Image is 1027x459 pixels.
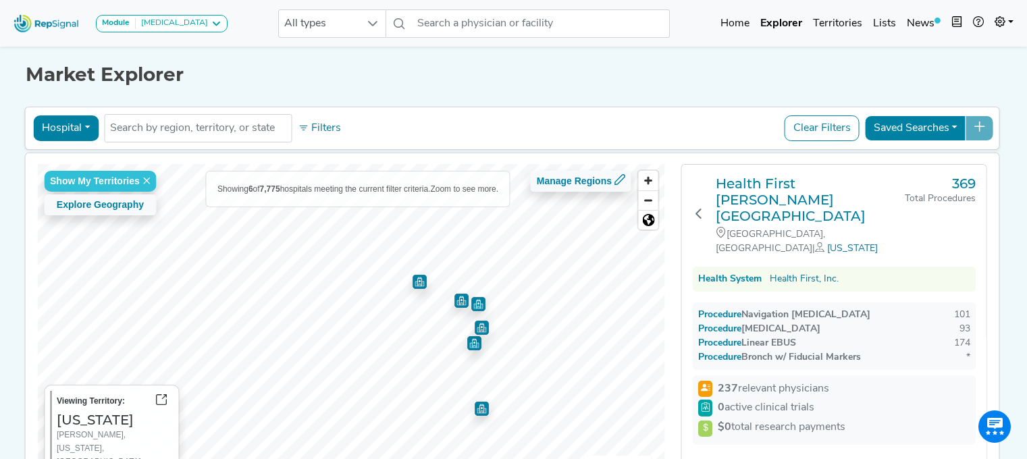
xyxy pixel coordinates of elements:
[954,336,970,350] div: 174
[467,336,481,350] div: Map marker
[260,184,280,194] b: 7,775
[868,10,901,37] a: Lists
[698,272,762,286] div: Health System
[865,115,966,141] button: Saved Searches
[248,184,253,194] b: 6
[57,394,125,408] label: Viewing Territory:
[718,422,845,433] span: total research payments
[718,400,814,416] span: active clinical trials
[718,402,725,413] strong: 0
[136,18,208,29] div: [MEDICAL_DATA]
[430,184,498,194] span: Zoom to see more.
[279,10,360,37] span: All types
[905,192,976,206] div: Total Procedures
[26,63,1001,86] h1: Market Explorer
[698,336,796,350] div: Linear EBUS
[639,171,658,190] button: Zoom in
[471,315,492,335] div: Map marker
[959,322,970,336] div: 93
[808,10,868,37] a: Territories
[110,120,286,136] input: Search by region, territory, or state
[57,412,173,428] h3: [US_STATE]
[785,115,860,141] button: Clear Filters
[946,10,968,37] button: Intel Book
[718,381,829,397] span: relevant physicians
[294,117,344,140] button: Filters
[471,297,485,311] div: Map marker
[718,422,731,433] strong: $0
[698,322,820,336] div: [MEDICAL_DATA]
[712,338,741,348] span: Procedure
[712,352,741,362] span: Procedure
[755,10,808,37] a: Explorer
[475,402,489,416] div: Map marker
[698,308,870,322] div: Navigation [MEDICAL_DATA]
[102,19,130,27] strong: Module
[716,227,905,256] div: [GEOGRAPHIC_DATA], [GEOGRAPHIC_DATA]
[901,10,946,37] a: News
[150,391,173,412] button: Go to territory page
[812,244,827,254] span: |
[96,15,228,32] button: Module[MEDICAL_DATA]
[454,294,469,308] div: Map marker
[44,171,157,192] button: Show My Territories
[712,310,741,320] span: Procedure
[712,324,741,334] span: Procedure
[33,115,99,141] button: Hospital
[827,244,878,254] a: [US_STATE]
[698,350,861,364] div: Bronch w/ Fiducial Markers
[639,190,658,210] button: Zoom out
[44,194,157,215] button: Explore Geography
[531,171,631,192] button: Manage Regions
[716,175,905,224] a: Health First [PERSON_NAME][GEOGRAPHIC_DATA]
[770,272,839,286] a: Health First, Inc.
[217,184,431,194] span: Showing of hospitals meeting the current filter criteria.
[639,211,658,230] span: Reset zoom
[639,191,658,210] span: Zoom out
[715,10,755,37] a: Home
[413,275,427,289] div: Map marker
[905,175,976,192] h3: 369
[718,383,738,394] strong: 237
[954,308,970,322] div: 101
[639,210,658,230] button: Reset bearing to north
[412,9,670,38] input: Search a physician or facility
